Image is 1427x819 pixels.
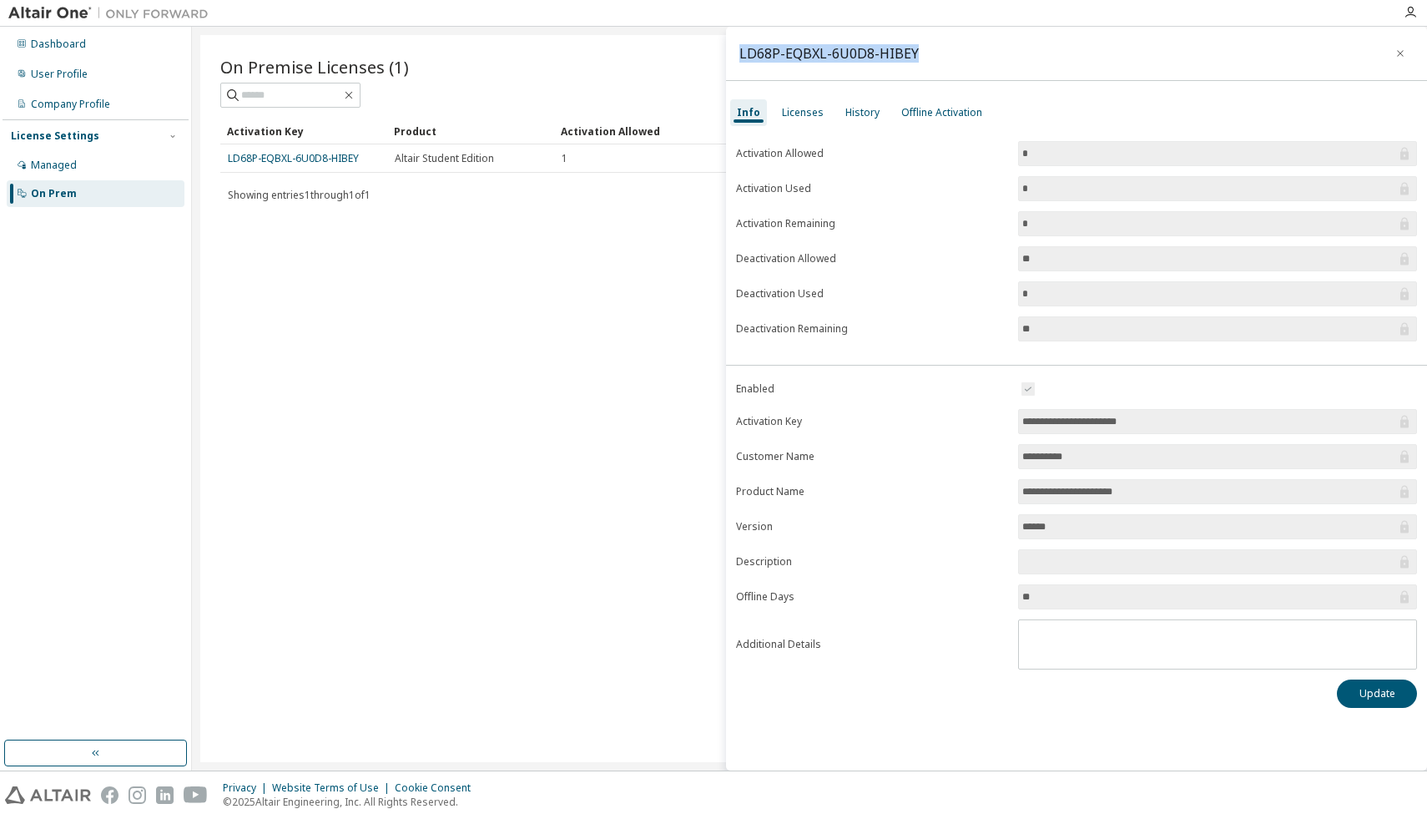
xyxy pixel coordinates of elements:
[184,786,208,804] img: youtube.svg
[736,182,1008,195] label: Activation Used
[394,118,547,144] div: Product
[8,5,217,22] img: Altair One
[228,151,359,165] a: LD68P-EQBXL-6U0D8-HIBEY
[561,118,714,144] div: Activation Allowed
[736,590,1008,604] label: Offline Days
[223,781,272,795] div: Privacy
[782,106,824,119] div: Licenses
[31,159,77,172] div: Managed
[736,322,1008,336] label: Deactivation Remaining
[129,786,146,804] img: instagram.svg
[736,382,1008,396] label: Enabled
[736,147,1008,160] label: Activation Allowed
[395,781,481,795] div: Cookie Consent
[31,187,77,200] div: On Prem
[845,106,880,119] div: History
[736,638,1008,651] label: Additional Details
[156,786,174,804] img: linkedin.svg
[901,106,982,119] div: Offline Activation
[223,795,481,809] p: © 2025 Altair Engineering, Inc. All Rights Reserved.
[736,287,1008,301] label: Deactivation Used
[5,786,91,804] img: altair_logo.svg
[227,118,381,144] div: Activation Key
[736,520,1008,533] label: Version
[272,781,395,795] div: Website Terms of Use
[31,38,86,51] div: Dashboard
[736,485,1008,498] label: Product Name
[736,450,1008,463] label: Customer Name
[101,786,118,804] img: facebook.svg
[395,152,494,165] span: Altair Student Edition
[11,129,99,143] div: License Settings
[737,106,760,119] div: Info
[736,415,1008,428] label: Activation Key
[736,555,1008,569] label: Description
[220,55,409,78] span: On Premise Licenses (1)
[31,68,88,81] div: User Profile
[1337,680,1417,708] button: Update
[31,98,110,111] div: Company Profile
[736,217,1008,230] label: Activation Remaining
[562,152,567,165] span: 1
[228,188,371,202] span: Showing entries 1 through 1 of 1
[736,252,1008,265] label: Deactivation Allowed
[739,47,919,60] div: LD68P-EQBXL-6U0D8-HIBEY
